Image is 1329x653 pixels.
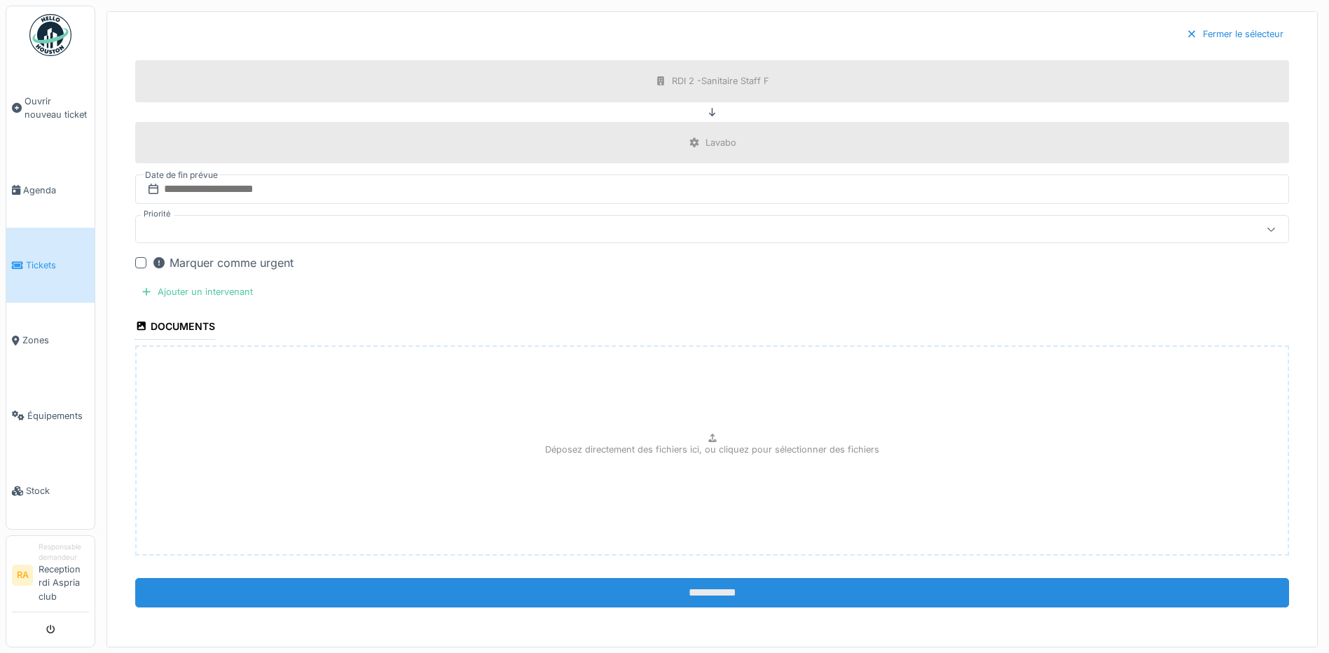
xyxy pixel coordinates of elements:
[22,334,89,347] span: Zones
[6,64,95,153] a: Ouvrir nouveau ticket
[1180,25,1289,43] div: Fermer le sélecteur
[152,254,294,271] div: Marquer comme urgent
[6,228,95,303] a: Tickets
[6,378,95,453] a: Équipements
[25,95,89,121] span: Ouvrir nouveau ticket
[545,443,879,456] p: Déposez directement des fichiers ici, ou cliquez pour sélectionner des fichiers
[23,184,89,197] span: Agenda
[705,136,736,149] div: Lavabo
[6,453,95,528] a: Stock
[6,153,95,228] a: Agenda
[27,409,89,422] span: Équipements
[26,259,89,272] span: Tickets
[29,14,71,56] img: Badge_color-CXgf-gQk.svg
[141,208,174,220] label: Priorité
[144,167,219,183] label: Date de fin prévue
[135,282,259,301] div: Ajouter un intervenant
[6,303,95,378] a: Zones
[26,484,89,497] span: Stock
[12,565,33,586] li: RA
[12,542,89,612] a: RA Responsable demandeurReception rdi Aspria club
[135,316,215,340] div: Documents
[39,542,89,609] li: Reception rdi Aspria club
[672,74,769,88] div: RDI 2 -Sanitaire Staff F
[39,542,89,563] div: Responsable demandeur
